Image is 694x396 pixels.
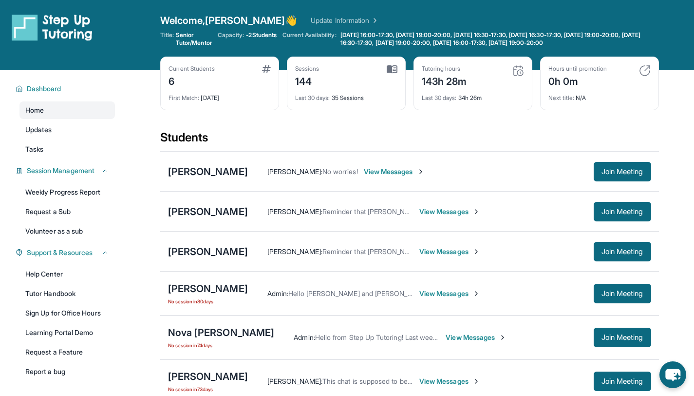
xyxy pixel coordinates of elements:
span: [DATE] 16:00-17:30, [DATE] 19:00-20:00, [DATE] 16:30-17:30, [DATE] 16:30-17:30, [DATE] 19:00-20:0... [340,31,657,47]
span: Join Meeting [601,249,643,255]
div: 34h 26m [422,88,524,102]
span: [PERSON_NAME] : [267,207,322,216]
span: Updates [25,125,52,135]
span: No session in 74 days [168,341,275,349]
div: [DATE] [169,88,271,102]
span: No session in 80 days [168,297,248,305]
span: View Messages [419,247,480,257]
a: Update Information [311,16,379,25]
button: Session Management [23,166,109,176]
div: [PERSON_NAME] [168,165,248,178]
span: This chat is supposed to be paused for the summer. [322,377,483,385]
a: [DATE] 16:00-17:30, [DATE] 19:00-20:00, [DATE] 16:30-17:30, [DATE] 16:30-17:30, [DATE] 19:00-20:0... [338,31,659,47]
span: Dashboard [27,84,61,94]
div: Hours until promotion [548,65,607,73]
button: Join Meeting [594,242,651,261]
img: card [512,65,524,77]
span: Support & Resources [27,248,93,257]
button: Support & Resources [23,248,109,257]
span: [PERSON_NAME] : [267,377,322,385]
img: Chevron-Right [472,377,480,385]
a: Request a Feature [19,343,115,361]
div: [PERSON_NAME] [168,205,248,218]
span: Current Availability: [282,31,336,47]
span: No session in 73 days [168,385,248,393]
span: Join Meeting [601,169,643,175]
span: Session Management [27,166,94,176]
span: View Messages [419,207,480,217]
div: Students [160,130,659,151]
span: Tasks [25,144,43,154]
div: Tutoring hours [422,65,467,73]
span: Join Meeting [601,378,643,384]
span: Reminder that [PERSON_NAME] has tutoring [DATE] at 6pm! [322,207,507,216]
button: Join Meeting [594,162,651,181]
span: First Match : [169,94,200,101]
img: card [639,65,651,77]
span: Title: [160,31,174,47]
button: Dashboard [23,84,109,94]
div: [PERSON_NAME] [168,282,248,296]
span: Welcome, [PERSON_NAME] 👋 [160,14,298,27]
a: Help Center [19,265,115,283]
span: Admin : [294,333,315,341]
img: Chevron-Right [472,248,480,256]
button: chat-button [659,361,686,388]
img: Chevron-Right [499,334,506,341]
span: Last 30 days : [422,94,457,101]
span: Home [25,105,44,115]
span: [PERSON_NAME] : [267,247,322,256]
button: Join Meeting [594,372,651,391]
img: card [262,65,271,73]
span: Join Meeting [601,291,643,297]
span: Reminder that [PERSON_NAME] has tutoring [DATE] at 3:30pm! [322,247,517,256]
a: Report a bug [19,363,115,380]
span: Capacity: [218,31,244,39]
img: card [387,65,397,74]
button: Join Meeting [594,284,651,303]
span: No worries! [322,167,358,176]
img: logo [12,14,93,41]
div: 143h 28m [422,73,467,88]
span: View Messages [364,167,425,177]
img: Chevron-Right [472,208,480,216]
a: Home [19,101,115,119]
div: 6 [169,73,215,88]
div: [PERSON_NAME] [168,370,248,383]
span: Next title : [548,94,575,101]
span: Senior Tutor/Mentor [176,31,212,47]
a: Weekly Progress Report [19,183,115,201]
div: 144 [295,73,319,88]
div: N/A [548,88,651,102]
span: Last 30 days : [295,94,330,101]
div: 0h 0m [548,73,607,88]
a: Tutor Handbook [19,285,115,302]
span: [PERSON_NAME] : [267,167,322,176]
div: 35 Sessions [295,88,397,102]
a: Request a Sub [19,203,115,220]
span: Join Meeting [601,335,643,340]
a: Learning Portal Demo [19,324,115,341]
button: Join Meeting [594,202,651,221]
span: View Messages [446,333,506,342]
img: Chevron Right [369,16,379,25]
span: View Messages [419,376,480,386]
div: Nova [PERSON_NAME] [168,326,275,339]
span: Join Meeting [601,209,643,215]
a: Updates [19,121,115,139]
img: Chevron-Right [472,290,480,297]
button: Join Meeting [594,328,651,347]
div: Sessions [295,65,319,73]
span: Admin : [267,289,288,297]
a: Tasks [19,140,115,158]
span: View Messages [419,289,480,298]
a: Sign Up for Office Hours [19,304,115,322]
span: -2 Students [246,31,277,39]
div: [PERSON_NAME] [168,245,248,258]
a: Volunteer as a sub [19,222,115,240]
div: Current Students [169,65,215,73]
img: Chevron-Right [417,168,425,176]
